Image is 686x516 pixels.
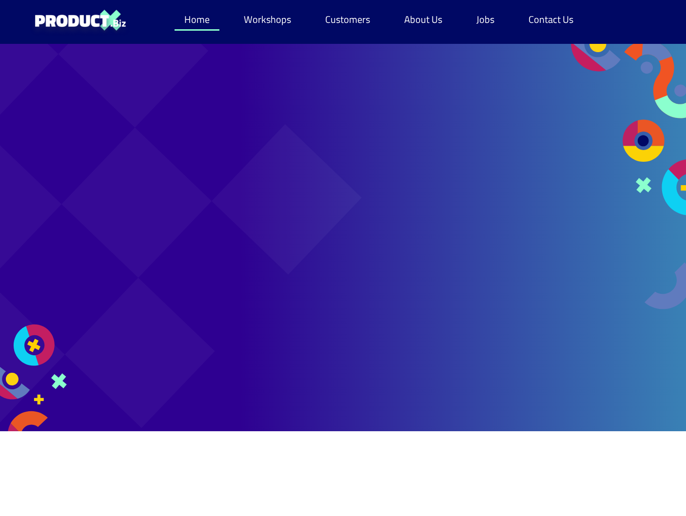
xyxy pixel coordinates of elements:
[394,8,452,31] a: About Us
[519,8,583,31] a: Contact Us
[175,8,583,31] nav: Menu
[234,8,301,31] a: Workshops
[175,8,219,31] a: Home
[467,8,504,31] a: Jobs
[315,8,380,31] a: Customers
